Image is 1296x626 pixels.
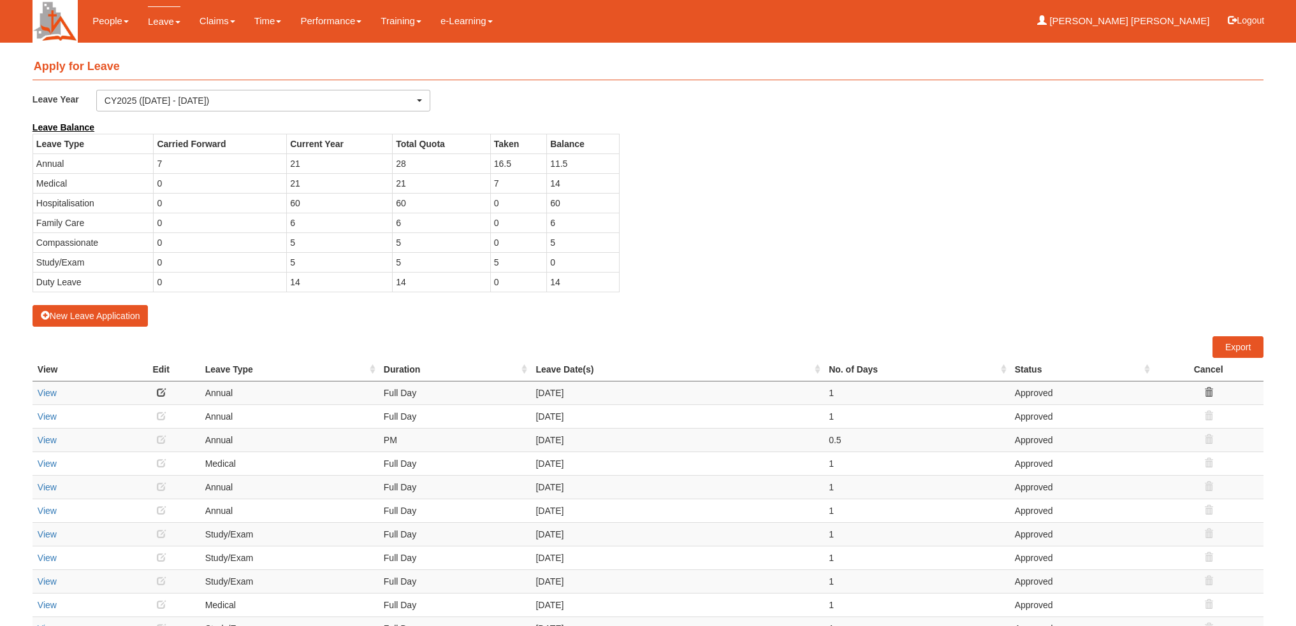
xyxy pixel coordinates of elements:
[1010,546,1153,569] td: Approved
[38,482,57,492] a: View
[33,134,154,153] th: Leave Type
[122,358,200,381] th: Edit
[200,404,379,428] td: Annual
[33,122,94,132] b: Leave Balance
[200,499,379,522] td: Annual
[254,6,282,36] a: Time
[154,153,287,173] td: 7
[200,546,379,569] td: Study/Exam
[38,388,57,398] a: View
[154,193,287,213] td: 0
[824,593,1010,616] td: 1
[287,134,393,153] th: Current Year
[287,252,393,272] td: 5
[824,381,1010,404] td: 1
[200,381,379,404] td: Annual
[490,232,546,252] td: 0
[379,452,531,475] td: Full Day
[200,475,379,499] td: Annual
[148,6,180,36] a: Leave
[490,173,546,193] td: 7
[33,358,122,381] th: View
[379,358,531,381] th: Duration : activate to sort column ascending
[1010,452,1153,475] td: Approved
[38,529,57,539] a: View
[530,358,824,381] th: Leave Date(s) : activate to sort column ascending
[379,522,531,546] td: Full Day
[393,252,491,272] td: 5
[547,232,619,252] td: 5
[490,213,546,232] td: 0
[393,272,491,292] td: 14
[379,499,531,522] td: Full Day
[38,553,57,563] a: View
[33,173,154,193] td: Medical
[530,381,824,404] td: [DATE]
[379,546,531,569] td: Full Day
[379,569,531,593] td: Full Day
[200,593,379,616] td: Medical
[530,522,824,546] td: [DATE]
[1212,336,1263,358] a: Export
[379,404,531,428] td: Full Day
[824,522,1010,546] td: 1
[824,428,1010,452] td: 0.5
[1010,522,1153,546] td: Approved
[1010,499,1153,522] td: Approved
[547,213,619,232] td: 6
[393,153,491,173] td: 28
[547,193,619,213] td: 60
[200,6,235,36] a: Claims
[33,232,154,252] td: Compassionate
[490,252,546,272] td: 5
[824,499,1010,522] td: 1
[824,475,1010,499] td: 1
[287,272,393,292] td: 14
[1010,358,1153,381] th: Status : activate to sort column ascending
[530,569,824,593] td: [DATE]
[1037,6,1209,36] a: [PERSON_NAME] [PERSON_NAME]
[1010,569,1153,593] td: Approved
[300,6,361,36] a: Performance
[38,506,57,516] a: View
[1219,5,1273,36] button: Logout
[530,593,824,616] td: [DATE]
[379,381,531,404] td: Full Day
[154,134,287,153] th: Carried Forward
[154,272,287,292] td: 0
[200,522,379,546] td: Study/Exam
[379,475,531,499] td: Full Day
[33,90,96,108] label: Leave Year
[824,546,1010,569] td: 1
[33,153,154,173] td: Annual
[440,6,493,36] a: e-Learning
[38,576,57,587] a: View
[393,134,491,153] th: Total Quota
[38,411,57,422] a: View
[530,499,824,522] td: [DATE]
[1010,475,1153,499] td: Approved
[33,305,149,327] button: New Leave Application
[38,600,57,610] a: View
[379,593,531,616] td: Full Day
[33,54,1263,80] h4: Apply for Leave
[824,569,1010,593] td: 1
[287,213,393,232] td: 6
[530,404,824,428] td: [DATE]
[530,546,824,569] td: [DATE]
[824,404,1010,428] td: 1
[393,232,491,252] td: 5
[393,173,491,193] td: 21
[530,452,824,475] td: [DATE]
[200,358,379,381] th: Leave Type : activate to sort column ascending
[490,134,546,153] th: Taken
[547,173,619,193] td: 14
[200,569,379,593] td: Study/Exam
[96,90,430,111] button: CY2025 ([DATE] - [DATE])
[530,475,824,499] td: [DATE]
[33,252,154,272] td: Study/Exam
[824,452,1010,475] td: 1
[200,452,379,475] td: Medical
[547,153,619,173] td: 11.5
[33,213,154,232] td: Family Care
